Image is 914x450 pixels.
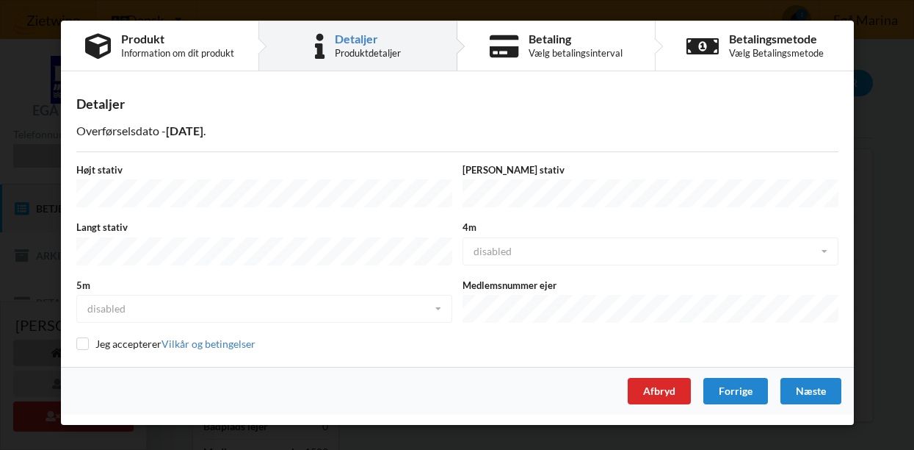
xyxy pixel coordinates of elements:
[76,221,452,234] label: Langt stativ
[627,378,690,404] div: Afbryd
[76,96,838,113] div: Detaljer
[76,337,255,350] label: Jeg accepterer
[166,124,203,137] b: [DATE]
[335,47,401,59] div: Produktdetaljer
[76,163,452,176] label: Højt stativ
[76,123,838,140] p: Overførselsdato - .
[463,163,838,176] label: [PERSON_NAME] stativ
[161,337,255,350] a: Vilkår og betingelser
[335,33,401,45] div: Detaljer
[463,221,838,234] label: 4m
[780,378,841,404] div: Næste
[529,47,623,59] div: Vælg betalingsinterval
[121,33,234,45] div: Produkt
[76,279,452,292] label: 5m
[728,47,823,59] div: Vælg Betalingsmetode
[529,33,623,45] div: Betaling
[121,47,234,59] div: Information om dit produkt
[463,279,838,292] label: Medlemsnummer ejer
[703,378,767,404] div: Forrige
[728,33,823,45] div: Betalingsmetode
